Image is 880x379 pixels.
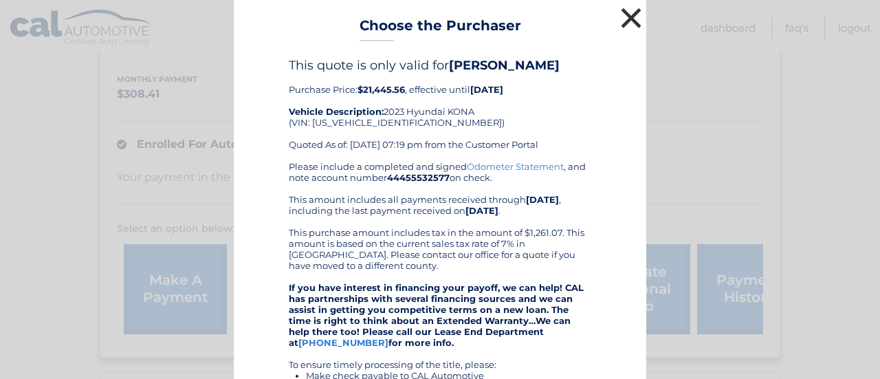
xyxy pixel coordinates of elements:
a: Odometer Statement [467,161,564,172]
strong: Vehicle Description: [289,106,384,117]
b: [DATE] [470,84,503,95]
b: 44455532577 [387,172,450,183]
b: [PERSON_NAME] [449,58,560,73]
h4: This quote is only valid for [289,58,591,73]
div: Purchase Price: , effective until 2023 Hyundai KONA (VIN: [US_VEHICLE_IDENTIFICATION_NUMBER]) Quo... [289,58,591,161]
strong: If you have interest in financing your payoff, we can help! CAL has partnerships with several fin... [289,282,584,348]
button: × [617,4,645,32]
h3: Choose the Purchaser [360,17,521,41]
a: [PHONE_NUMBER] [298,337,388,348]
b: [DATE] [526,194,559,205]
b: [DATE] [465,205,498,216]
b: $21,445.56 [357,84,405,95]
